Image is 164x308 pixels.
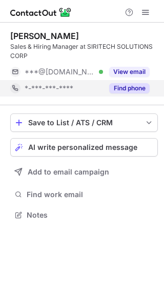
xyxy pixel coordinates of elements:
[10,42,158,61] div: Sales & Hiring Manager at SIRITECH SOLUTIONS CORP
[28,168,109,176] span: Add to email campaign
[10,138,158,157] button: AI write personalized message
[109,67,150,77] button: Reveal Button
[10,31,79,41] div: [PERSON_NAME]
[10,208,158,222] button: Notes
[27,190,154,199] span: Find work email
[10,187,158,202] button: Find work email
[27,210,154,220] span: Notes
[109,83,150,93] button: Reveal Button
[10,6,72,18] img: ContactOut v5.3.10
[10,163,158,181] button: Add to email campaign
[28,143,137,151] span: AI write personalized message
[10,113,158,132] button: save-profile-one-click
[25,67,95,76] span: ***@[DOMAIN_NAME]
[28,119,140,127] div: Save to List / ATS / CRM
